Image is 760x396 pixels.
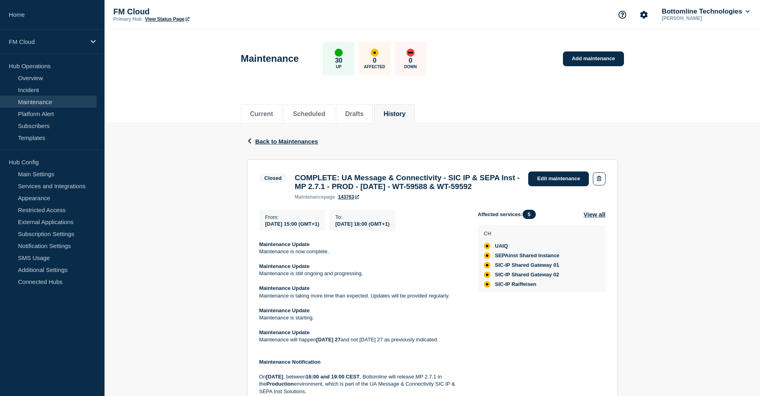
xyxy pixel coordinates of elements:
strong: [DATE] [266,374,283,380]
strong: 16:00 and 19:00 CEST [306,374,359,380]
p: Maintenance is now complete. [259,248,465,255]
strong: Production [266,381,294,387]
p: On , between , Bottomline will release MP 2.7.1 in the environment, which is part of the UA Messa... [259,373,465,395]
strong: [DATE] 27 [316,337,341,343]
p: Maintenance is taking more time than expected. Updates will be provided regularly. [259,292,465,299]
button: Bottomline Technologies [660,8,751,16]
div: affected [371,49,379,57]
div: up [335,49,343,57]
button: Scheduled [293,110,325,118]
p: Down [404,65,417,69]
p: FM Cloud [113,7,273,16]
div: affected [484,262,490,268]
a: View Status Page [145,16,189,22]
p: page [295,194,335,200]
strong: Maintenance Update [259,329,310,335]
span: Affected services: [478,210,540,219]
p: Affected [364,65,385,69]
button: Drafts [345,110,363,118]
span: 5 [523,210,536,219]
span: [DATE] 15:00 (GMT+1) [265,221,320,227]
span: Back to Maintenances [255,138,318,145]
strong: Maintenance Update [259,241,310,247]
p: Primary Hub [113,16,142,22]
strong: Maintenance Update [259,307,310,313]
span: [DATE] 18:00 (GMT+1) [335,221,389,227]
button: Account settings [636,6,652,23]
button: Support [614,6,631,23]
span: UAIQ [495,243,508,249]
p: Maintenance is starting. [259,314,465,321]
a: Edit maintenance [528,171,589,186]
p: 0 [373,57,376,65]
button: Back to Maintenances [247,138,318,145]
p: Up [336,65,342,69]
div: affected [484,243,490,249]
span: SEPAinst Shared Instance [495,252,560,259]
strong: Maintenance Notification [259,359,321,365]
p: 0 [409,57,412,65]
span: maintenance [295,194,324,200]
div: affected [484,272,490,278]
p: Maintenance will happen and not [DATE] 27 as previously indicated. [259,336,465,343]
span: SIC-IP Shared Gateway 02 [495,272,559,278]
span: SIC-IP Shared Gateway 01 [495,262,559,268]
p: From : [265,214,320,220]
p: 30 [335,57,342,65]
p: CH [484,231,560,236]
button: History [383,110,405,118]
a: Add maintenance [563,51,624,66]
h3: COMPLETE: UA Message & Connectivity - SIC IP & SEPA Inst - MP 2.7.1 - PROD - [DATE] - WT-59588 & ... [295,173,521,191]
h1: Maintenance [241,53,299,64]
p: FM Cloud [9,38,85,45]
span: Closed [259,173,287,183]
div: affected [484,281,490,288]
a: 143763 [338,194,359,200]
div: affected [484,252,490,259]
p: To : [335,214,389,220]
button: View all [584,210,606,219]
p: [PERSON_NAME] [660,16,743,21]
strong: Maintenance Update [259,263,310,269]
span: SIC-IP Raiffeisen [495,281,537,288]
div: down [407,49,415,57]
p: Maintenance is still ongoing and progressing. [259,270,465,277]
button: Current [250,110,273,118]
strong: Maintenance Update [259,285,310,291]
